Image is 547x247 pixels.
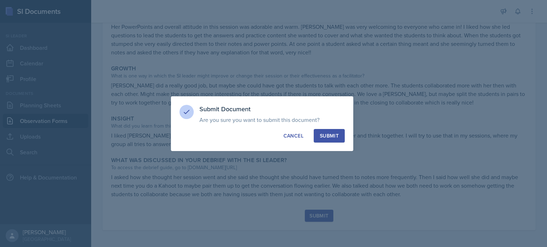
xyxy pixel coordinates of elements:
[199,116,345,123] p: Are you sure you want to submit this document?
[199,105,345,113] h3: Submit Document
[283,132,303,139] div: Cancel
[320,132,339,139] div: Submit
[277,129,309,143] button: Cancel
[314,129,345,143] button: Submit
